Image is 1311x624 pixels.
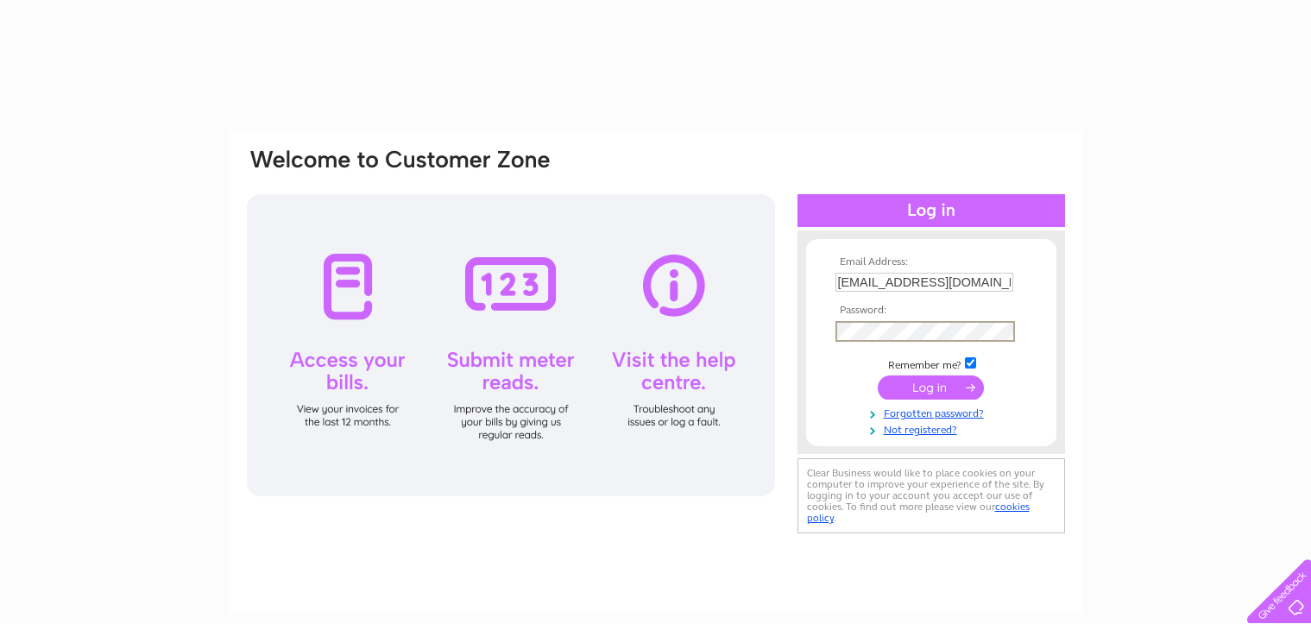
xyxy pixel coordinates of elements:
[797,458,1065,533] div: Clear Business would like to place cookies on your computer to improve your experience of the sit...
[807,501,1030,524] a: cookies policy
[835,420,1031,437] a: Not registered?
[878,375,984,400] input: Submit
[835,404,1031,420] a: Forgotten password?
[831,355,1031,372] td: Remember me?
[831,256,1031,268] th: Email Address:
[831,305,1031,317] th: Password:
